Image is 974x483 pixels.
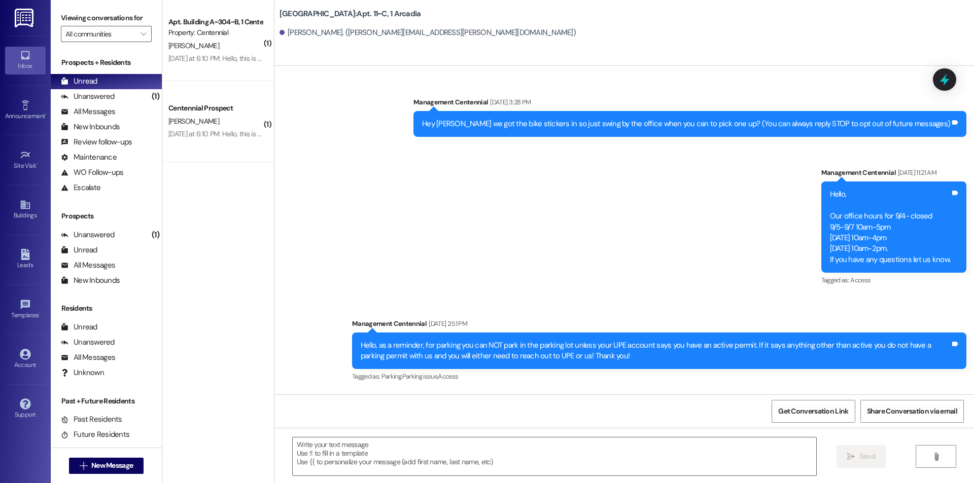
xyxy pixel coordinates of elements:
[61,414,122,425] div: Past Residents
[61,429,129,440] div: Future Residents
[61,10,152,26] label: Viewing conversations for
[141,30,146,38] i: 
[422,119,950,129] div: Hey [PERSON_NAME] we got the bike stickers in so just swing by the office when you can to pick on...
[381,372,402,381] span: Parking ,
[91,460,133,471] span: New Message
[361,340,950,362] div: Hello, as a reminder, for parking you can NOT park in the parking lot unless your UPE account say...
[438,372,458,381] span: Access
[932,453,940,461] i: 
[5,296,46,323] a: Templates •
[51,211,162,221] div: Prospects
[61,367,104,378] div: Unknown
[778,406,848,417] span: Get Conversation Link
[352,369,966,384] div: Tagged as:
[15,9,36,27] img: ResiDesk Logo
[402,372,438,381] span: Parking issue ,
[5,395,46,423] a: Support
[39,310,41,317] span: •
[5,246,46,273] a: Leads
[149,89,162,104] div: (1)
[61,167,123,178] div: WO Follow-ups
[61,230,115,240] div: Unanswered
[61,182,100,193] div: Escalate
[80,462,87,470] i: 
[5,146,46,174] a: Site Visit •
[860,400,964,423] button: Share Conversation via email
[5,47,46,74] a: Inbox
[413,97,966,111] div: Management Centennial
[149,227,162,243] div: (1)
[488,97,531,107] div: [DATE] 3:28 PM
[847,453,855,461] i: 
[821,273,967,287] div: Tagged as:
[850,276,871,284] span: Access
[168,41,219,50] span: [PERSON_NAME]
[51,396,162,406] div: Past + Future Residents
[859,451,875,462] span: Send
[772,400,855,423] button: Get Conversation Link
[61,260,115,271] div: All Messages
[61,76,97,87] div: Unread
[830,189,951,265] div: Hello, Our office hours for 9/4- closed 9/5-9/7 10am-5pm [DATE] 10am-4pm [DATE] 10am-2pm. If you ...
[280,27,576,38] div: [PERSON_NAME]. ([PERSON_NAME][EMAIL_ADDRESS][PERSON_NAME][DOMAIN_NAME])
[837,445,886,468] button: Send
[51,303,162,314] div: Residents
[61,152,117,163] div: Maintenance
[45,111,47,118] span: •
[821,167,967,181] div: Management Centennial
[426,318,467,329] div: [DATE] 2:51 PM
[61,337,115,348] div: Unanswered
[69,458,144,474] button: New Message
[61,106,115,117] div: All Messages
[61,322,97,332] div: Unread
[5,346,46,373] a: Account
[168,103,262,114] div: Centennial Prospect
[61,122,120,132] div: New Inbounds
[895,167,936,178] div: [DATE] 11:21 AM
[61,275,120,286] div: New Inbounds
[61,245,97,255] div: Unread
[352,318,966,332] div: Management Centennial
[51,57,162,68] div: Prospects + Residents
[867,406,957,417] span: Share Conversation via email
[5,196,46,224] a: Buildings
[168,117,219,126] span: [PERSON_NAME]
[168,17,262,27] div: Apt. Building A~304~B, 1 Centennial
[37,161,38,168] span: •
[280,9,421,19] b: [GEOGRAPHIC_DATA]: Apt. 11~C, 1 Arcadia
[168,27,262,38] div: Property: Centennial
[61,137,132,147] div: Review follow-ups
[61,91,115,102] div: Unanswered
[61,352,115,363] div: All Messages
[65,26,135,42] input: All communities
